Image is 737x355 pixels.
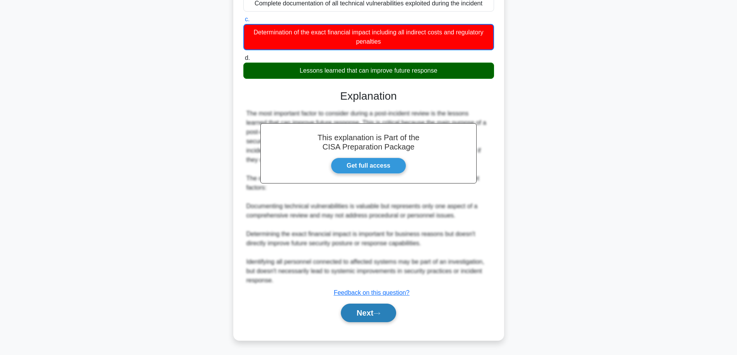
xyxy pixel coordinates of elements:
button: Next [341,304,396,322]
div: Lessons learned that can improve future response [243,63,494,79]
span: c. [245,16,250,22]
div: The most important factor to consider during a post-incident review is the lessons learned that c... [246,109,491,285]
span: d. [245,54,250,61]
h3: Explanation [248,90,489,103]
div: Determination of the exact financial impact including all indirect costs and regulatory penalties [243,24,494,50]
a: Get full access [331,158,406,174]
a: Feedback on this question? [334,289,410,296]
